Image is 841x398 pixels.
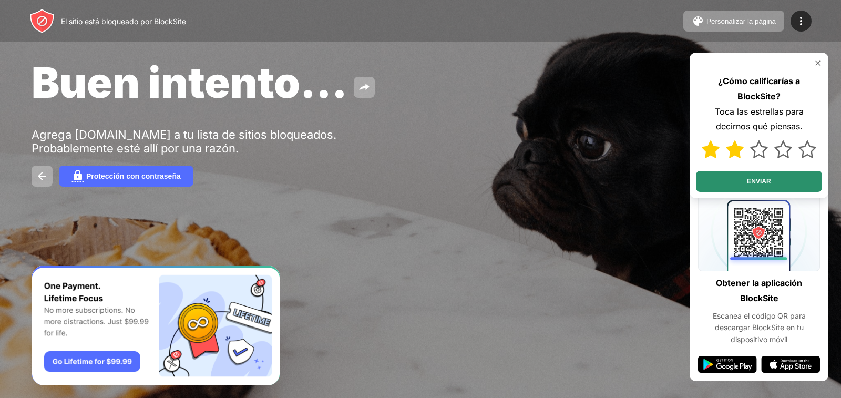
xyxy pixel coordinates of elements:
font: Personalizar la página [706,17,776,25]
font: Escanea el código QR para descargar BlockSite en tu dispositivo móvil [713,311,806,344]
img: menu-icon.svg [795,15,807,27]
img: star.svg [774,140,792,158]
img: star-full.svg [702,140,720,158]
font: Obtener la aplicación BlockSite [716,278,802,303]
button: Personalizar la página [683,11,784,32]
iframe: Banner [32,266,280,386]
img: back.svg [36,170,48,182]
font: ¿Cómo calificarías a BlockSite? [718,76,800,101]
img: password.svg [71,170,84,182]
button: ENVIAR [696,171,822,192]
img: star.svg [750,140,768,158]
img: google-play.svg [698,356,757,373]
font: Protección con contraseña [86,172,181,180]
font: Buen intento... [32,57,347,108]
font: ENVIAR [747,178,771,185]
img: rate-us-close.svg [814,59,822,67]
img: star-full.svg [726,140,744,158]
font: Agrega [DOMAIN_NAME] a tu lista de sitios bloqueados. Probablemente esté allí por una razón. [32,128,336,155]
img: pallet.svg [692,15,704,27]
img: header-logo.svg [29,8,55,34]
button: Protección con contraseña [59,166,193,187]
img: share.svg [358,81,371,94]
font: Toca las estrellas para decirnos qué piensas. [715,106,804,132]
img: star.svg [798,140,816,158]
img: app-store.svg [761,356,820,373]
font: El sitio está bloqueado por BlockSite [61,17,186,26]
